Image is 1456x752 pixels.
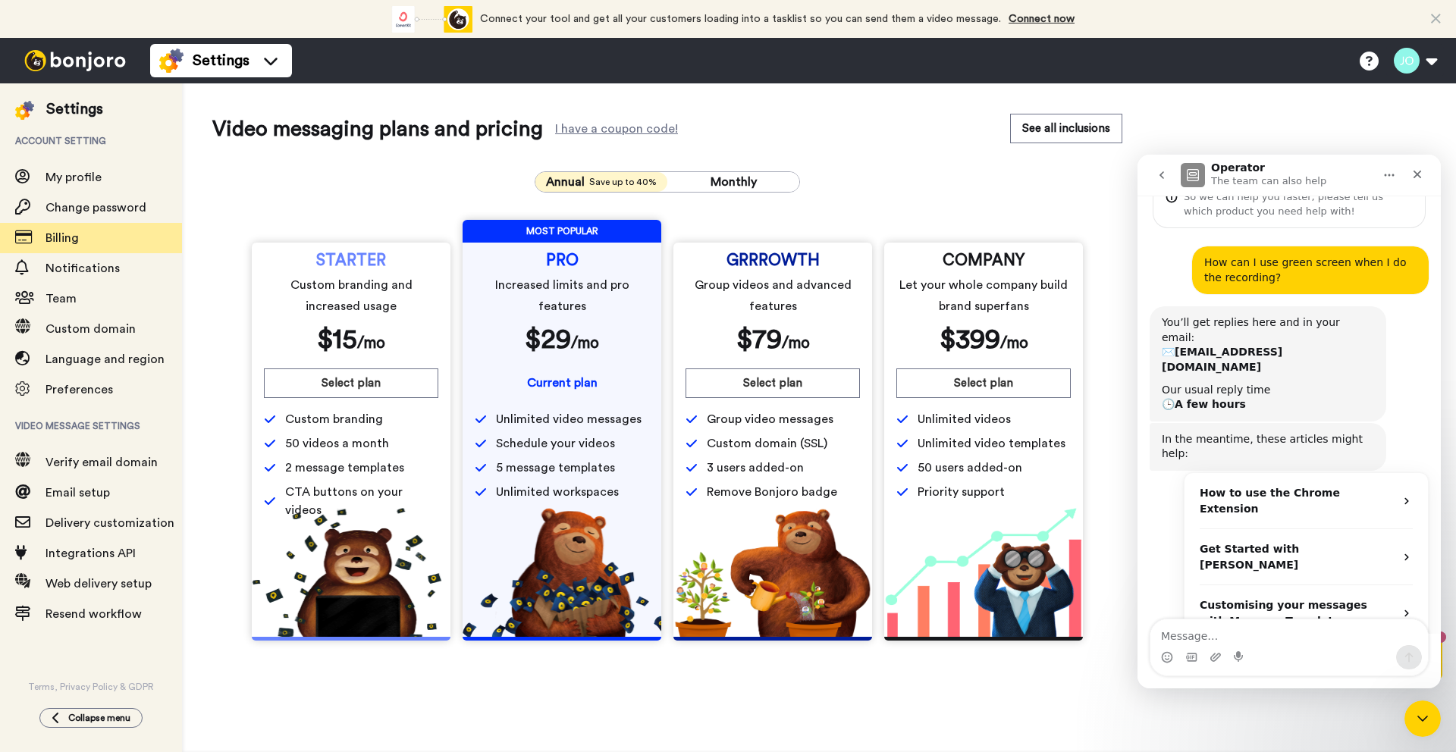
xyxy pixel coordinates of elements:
span: Save up to 40% [589,176,657,188]
span: Settings [193,50,249,71]
span: Custom branding and increased usage [267,274,436,317]
img: baac238c4e1197dfdb093d3ea7416ec4.png [884,508,1083,637]
strong: Get Started with [PERSON_NAME] [62,388,162,416]
button: Select plan [686,368,860,398]
span: Hey [PERSON_NAME], thank you so much for signing up! I wanted to say thanks in person with a quic... [85,13,206,169]
img: c638375f-eacb-431c-9714-bd8d08f708a7-1584310529.jpg [2,3,42,44]
span: Language and region [45,353,165,365]
span: Billing [45,232,79,244]
span: Priority support [918,483,1005,501]
span: Change password [45,202,146,214]
span: $ 15 [317,326,357,353]
span: Notifications [45,262,120,274]
button: Select plan [896,368,1071,398]
button: Collapse menu [39,708,143,728]
span: Custom domain (SSL) [707,434,827,453]
div: Operator says… [12,318,291,543]
div: animation [389,6,472,33]
span: Web delivery setup [45,578,152,590]
button: Start recording [96,497,108,509]
span: $ 399 [940,326,1000,353]
span: GRRROWTH [726,255,820,267]
span: Current plan [527,377,598,389]
textarea: Message… [13,465,290,490]
img: 5112517b2a94bd7fef09f8ca13467cef.png [252,508,450,637]
button: AnnualSave up to 40% [535,172,667,192]
span: Custom domain [45,323,136,335]
span: Monthly [711,176,757,188]
span: STARTER [316,255,386,267]
span: Video messaging plans and pricing [212,114,543,144]
div: I have a coupon code! [555,124,678,133]
span: Let your whole company build brand superfans [899,274,1068,317]
span: Custom branding [285,410,383,428]
span: Unlimited workspaces [496,483,619,501]
span: Verify email domain [45,456,158,468]
button: Send a message… [259,490,284,515]
span: /mo [1000,335,1028,351]
div: Settings [46,99,103,120]
span: PRO [546,255,579,267]
button: See all inclusions [1010,114,1122,143]
span: Unlimited video templates [918,434,1065,453]
strong: Customising your messages with Message Templates [62,444,230,472]
span: Unlimited video messages [496,410,642,428]
iframe: Intercom live chat [1404,700,1441,737]
span: Remove Bonjoro badge [707,483,837,501]
span: 3 users added-on [707,459,804,477]
span: Group video messages [707,410,833,428]
span: $ 29 [525,326,571,353]
span: Group videos and advanced features [689,274,858,317]
a: Connect now [1009,14,1075,24]
iframe: Intercom live chat [1137,155,1441,688]
img: b5b10b7112978f982230d1107d8aada4.png [463,508,661,637]
span: MOST POPULAR [463,220,661,243]
div: How to use the Chrome Extension [47,318,290,374]
span: $ 79 [736,326,782,353]
a: See all inclusions [1010,114,1122,144]
strong: How to use the Chrome Extension [62,332,202,360]
span: Preferences [45,384,113,396]
span: CTA buttons on your videos [285,483,438,519]
span: Increased limits and pro features [478,274,647,317]
img: mute-white.svg [49,49,67,67]
span: /mo [782,335,810,351]
span: 5 message templates [496,459,615,477]
button: Gif picker [48,497,60,509]
span: Annual [546,173,585,191]
span: 50 videos a month [285,434,389,453]
span: My profile [45,171,102,183]
span: /mo [571,335,599,351]
span: /mo [357,335,385,351]
img: settings-colored.svg [159,49,184,73]
button: Select plan [264,368,438,398]
div: Get Started with [PERSON_NAME] [47,374,290,431]
img: edd2fd70e3428fe950fd299a7ba1283f.png [673,508,872,637]
button: Monthly [667,172,799,192]
span: Team [45,293,77,305]
span: Resend workflow [45,608,142,620]
img: bj-logo-header-white.svg [18,50,132,71]
span: Integrations API [45,547,136,559]
span: Connect your tool and get all your customers loading into a tasklist so you can send them a video... [480,14,1001,24]
button: Emoji picker [24,497,36,509]
span: 2 message templates [285,459,404,477]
